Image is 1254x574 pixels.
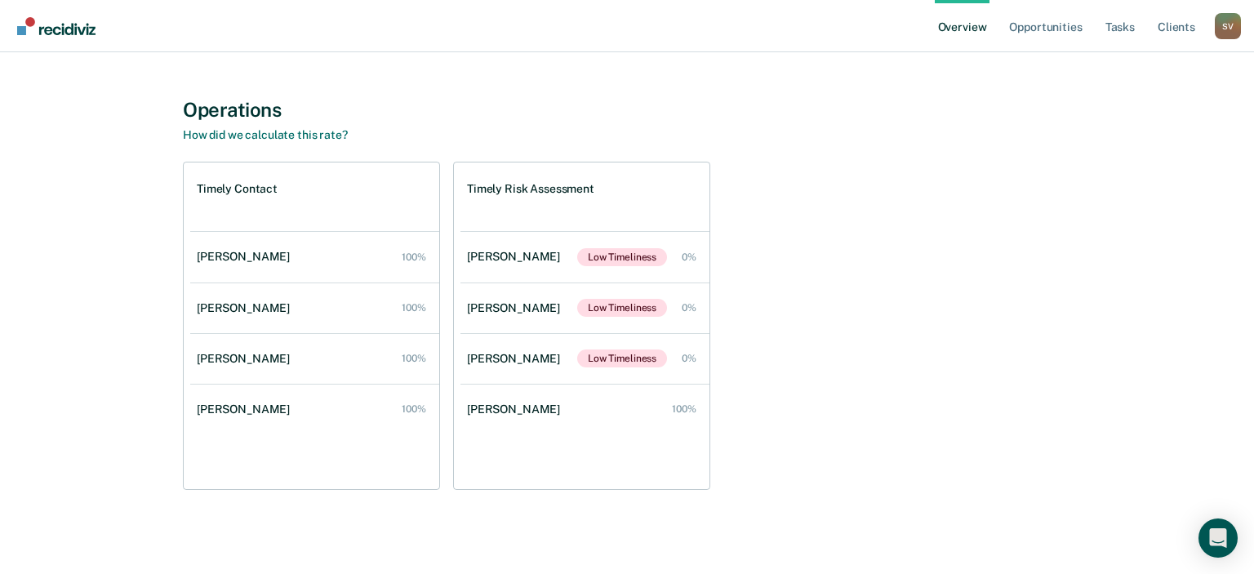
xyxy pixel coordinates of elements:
[682,302,696,314] div: 0%
[1198,518,1238,558] div: Open Intercom Messenger
[577,248,667,266] span: Low Timeliness
[1215,13,1241,39] button: Profile dropdown button
[190,234,439,280] a: [PERSON_NAME] 100%
[190,285,439,331] a: [PERSON_NAME] 100%
[577,349,667,367] span: Low Timeliness
[467,352,567,366] div: [PERSON_NAME]
[183,128,348,141] a: How did we calculate this rate?
[197,352,296,366] div: [PERSON_NAME]
[460,333,709,384] a: [PERSON_NAME]Low Timeliness 0%
[402,302,426,314] div: 100%
[467,403,567,416] div: [PERSON_NAME]
[1215,13,1241,39] div: S V
[402,403,426,415] div: 100%
[190,386,439,433] a: [PERSON_NAME] 100%
[682,353,696,364] div: 0%
[197,250,296,264] div: [PERSON_NAME]
[183,98,1071,122] div: Operations
[402,353,426,364] div: 100%
[190,336,439,382] a: [PERSON_NAME] 100%
[467,301,567,315] div: [PERSON_NAME]
[460,283,709,333] a: [PERSON_NAME]Low Timeliness 0%
[672,403,696,415] div: 100%
[682,251,696,263] div: 0%
[460,232,709,283] a: [PERSON_NAME]Low Timeliness 0%
[467,182,594,196] h1: Timely Risk Assessment
[197,182,278,196] h1: Timely Contact
[467,250,567,264] div: [PERSON_NAME]
[17,17,96,35] img: Recidiviz
[197,403,296,416] div: [PERSON_NAME]
[197,301,296,315] div: [PERSON_NAME]
[402,251,426,263] div: 100%
[460,386,709,433] a: [PERSON_NAME] 100%
[577,299,667,317] span: Low Timeliness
